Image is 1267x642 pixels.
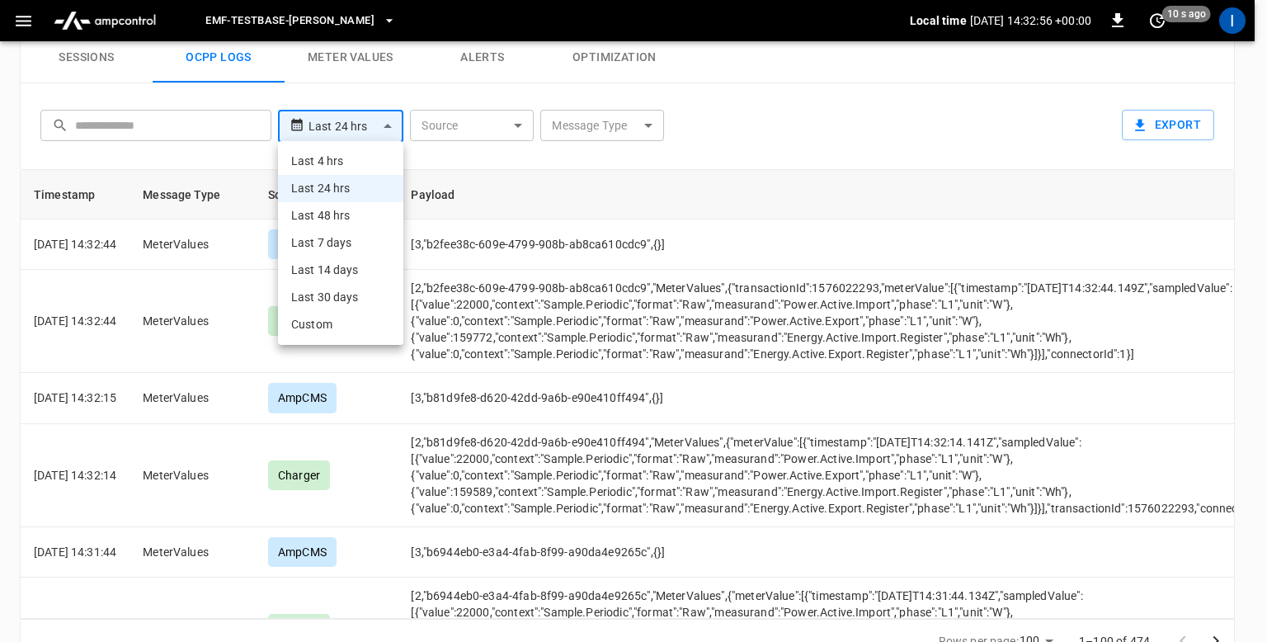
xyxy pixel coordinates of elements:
li: Last 30 days [278,284,403,311]
li: Last 48 hrs [278,202,403,229]
li: Last 24 hrs [278,175,403,202]
li: Custom [278,311,403,338]
li: Last 7 days [278,229,403,257]
li: Last 4 hrs [278,148,403,175]
li: Last 14 days [278,257,403,284]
